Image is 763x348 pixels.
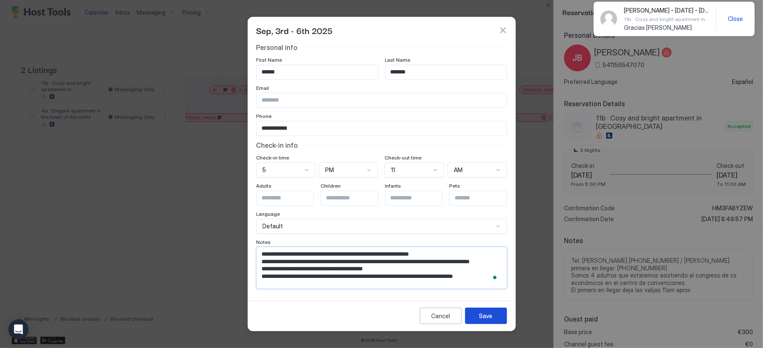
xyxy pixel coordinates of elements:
span: Gracias [PERSON_NAME] [624,24,709,31]
div: Avatar [600,10,617,27]
span: 11b · Cosy and bright apartment in [GEOGRAPHIC_DATA] [624,16,709,22]
span: Language [256,211,280,217]
button: Cancel [420,308,462,324]
input: Input Field [321,191,390,205]
span: Check-in time [256,154,290,161]
span: AM [454,166,463,174]
span: Check-in info [256,141,298,149]
span: PM [325,166,334,174]
span: Pets [449,183,460,189]
span: Phone [256,113,272,119]
span: First Name [256,57,282,63]
span: 5 [263,166,266,174]
input: Input Field [385,191,454,205]
div: Open Intercom Messenger [8,319,28,340]
input: Input Field [257,121,507,136]
span: Adults [256,183,272,189]
span: Infants [385,183,401,189]
span: Close [728,15,743,23]
span: Last Name [385,57,411,63]
input: Input Field [257,65,378,79]
input: Input Field [257,191,326,205]
span: Email [256,85,269,91]
button: Save [465,308,507,324]
textarea: To enrich screen reader interactions, please activate Accessibility in Grammarly extension settings [257,247,506,288]
span: Check-out time [385,154,422,161]
span: [PERSON_NAME] - [DATE] - [DATE] [624,7,709,14]
span: Notes [256,239,271,245]
span: 11 [391,166,395,174]
input: Input Field [257,93,507,107]
span: Default [263,222,283,230]
span: Personal info [256,43,298,52]
span: Sep, 3rd - 6th 2025 [256,24,333,37]
div: Cancel [431,311,450,320]
input: Input Field [450,191,518,205]
input: Input Field [385,65,507,79]
span: Children [321,183,341,189]
div: Save [479,311,493,320]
